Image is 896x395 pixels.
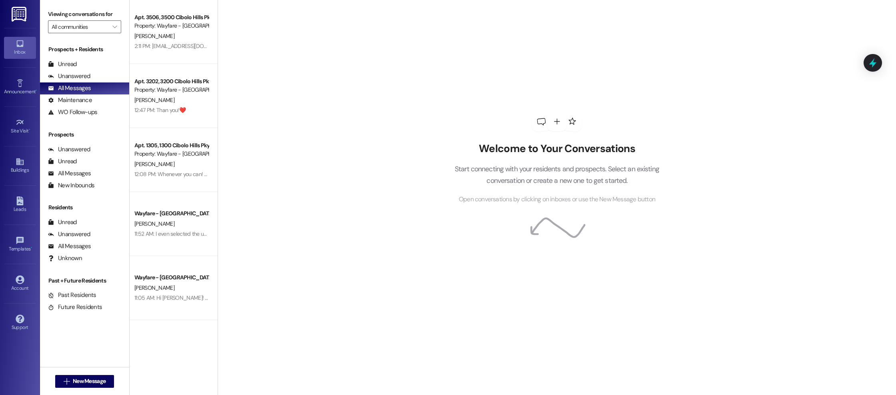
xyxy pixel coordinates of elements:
[134,209,208,218] div: Wayfare - [GEOGRAPHIC_DATA]
[442,142,671,155] h2: Welcome to Your Conversations
[40,45,129,54] div: Prospects + Residents
[40,203,129,212] div: Residents
[48,157,77,166] div: Unread
[48,108,97,116] div: WO Follow-ups
[459,194,655,205] span: Open conversations by clicking on inboxes or use the New Message button
[4,234,36,255] a: Templates •
[4,273,36,295] a: Account
[4,37,36,58] a: Inbox
[134,42,235,50] div: 2:11 PM: [EMAIL_ADDRESS][DOMAIN_NAME]
[442,163,671,186] p: Start connecting with your residents and prospects. Select an existing conversation or create a n...
[134,230,276,237] div: 11:52 AM: I even selected the unit that was available on [DATE]
[134,150,208,158] div: Property: Wayfare - [GEOGRAPHIC_DATA]
[4,155,36,176] a: Buildings
[134,337,208,346] div: Wayfare - [GEOGRAPHIC_DATA]
[48,84,91,92] div: All Messages
[134,86,208,94] div: Property: Wayfare - [GEOGRAPHIC_DATA]
[48,169,91,178] div: All Messages
[31,245,32,251] span: •
[48,60,77,68] div: Unread
[134,13,208,22] div: Apt. 3506, 3500 Cibolo Hills Pky
[48,181,94,190] div: New Inbounds
[4,194,36,216] a: Leads
[112,24,117,30] i: 
[134,220,174,227] span: [PERSON_NAME]
[55,375,114,388] button: New Message
[134,160,174,168] span: [PERSON_NAME]
[48,145,90,154] div: Unanswered
[134,141,208,150] div: Apt. 1305, 1300 Cibolo Hills Pky
[40,277,129,285] div: Past + Future Residents
[134,170,229,178] div: 12:08 PM: Whenever you can! Thank you.
[64,378,70,385] i: 
[48,72,90,80] div: Unanswered
[36,88,37,93] span: •
[48,218,77,227] div: Unread
[48,254,82,263] div: Unknown
[73,377,106,385] span: New Message
[134,32,174,40] span: [PERSON_NAME]
[48,242,91,251] div: All Messages
[48,230,90,239] div: Unanswered
[29,127,30,132] span: •
[4,116,36,137] a: Site Visit •
[4,312,36,334] a: Support
[48,96,92,104] div: Maintenance
[48,291,96,299] div: Past Residents
[134,77,208,86] div: Apt. 3202, 3200 Cibolo Hills Pky
[134,294,493,301] div: 11:05 AM: Hi [PERSON_NAME]! This is [PERSON_NAME]. I was checking in to see your desired move in ...
[134,96,174,104] span: [PERSON_NAME]
[52,20,108,33] input: All communities
[134,284,174,291] span: [PERSON_NAME]
[134,22,208,30] div: Property: Wayfare - [GEOGRAPHIC_DATA]
[40,130,129,139] div: Prospects
[48,8,121,20] label: Viewing conversations for
[134,273,208,282] div: Wayfare - [GEOGRAPHIC_DATA]
[48,303,102,311] div: Future Residents
[134,106,186,114] div: 12:47 PM: Than you!❤️
[12,7,28,22] img: ResiDesk Logo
